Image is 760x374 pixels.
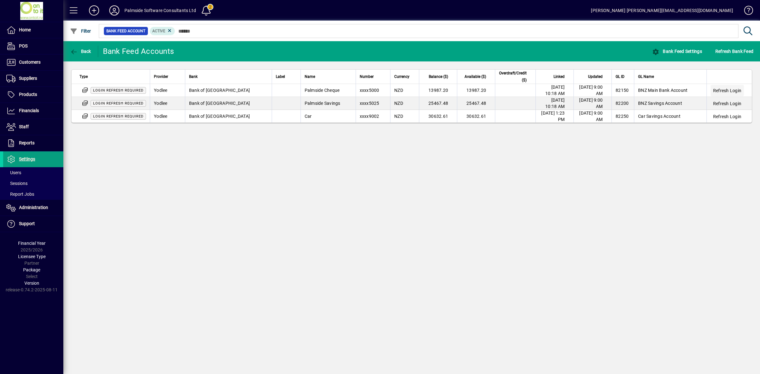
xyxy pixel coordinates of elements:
span: Refresh Bank Feed [715,46,753,56]
span: Staff [19,124,29,129]
span: Refresh Login [713,113,741,120]
span: Active [152,29,165,33]
span: Financials [19,108,39,113]
button: Filter [68,25,93,37]
div: Provider [154,73,181,80]
span: Suppliers [19,76,37,81]
span: Filter [70,29,91,34]
span: 82250 [616,114,629,119]
span: Balance ($) [429,73,448,80]
app-status-label: Multi-factor authentication (MFA) refresh required [91,113,146,118]
span: Provider [154,73,168,80]
span: Licensee Type [18,254,46,259]
button: Back [68,46,93,57]
span: Palmside Savings [305,101,340,106]
td: 13987.20 [419,84,457,97]
td: [DATE] 1:23 PM [535,110,573,123]
span: xxxx5000 [360,88,379,93]
div: Bank Feed Accounts [103,46,174,56]
span: Car [305,114,312,119]
span: Bank Feed Account [106,28,145,34]
div: Bank [189,73,268,80]
span: xxxx5025 [360,101,379,106]
a: Knowledge Base [739,1,752,22]
span: Products [19,92,37,97]
span: Available ($) [465,73,486,80]
div: Palmside Software Consultants Ltd [124,5,196,16]
span: Package [23,267,40,272]
span: Login refresh required [93,114,143,118]
span: NZD [394,88,403,93]
div: GL Name [638,73,703,80]
span: Currency [394,73,409,80]
a: Suppliers [3,71,63,86]
span: Settings [19,156,35,162]
a: Staff [3,119,63,135]
a: Products [3,87,63,103]
span: Login refresh required [93,101,143,105]
button: Profile [104,5,124,16]
td: [DATE] 9:00 AM [573,84,611,97]
span: GL ID [616,73,624,80]
div: Linked [540,73,570,80]
span: Customers [19,60,41,65]
span: Type [79,73,88,80]
td: 30632.61 [457,110,495,123]
td: [DATE] 10:18 AM [535,97,573,110]
a: Sessions [3,178,63,189]
span: Bank Feed Settings [652,49,702,54]
span: Yodlee [154,114,168,119]
span: Version [24,281,39,286]
span: Administration [19,205,48,210]
td: 13987.20 [457,84,495,97]
button: Add [84,5,104,16]
span: Palmside Cheque [305,88,340,93]
a: Customers [3,54,63,70]
span: Sessions [6,181,28,186]
span: BNZ Savings Account [638,101,682,106]
span: 82200 [616,101,629,106]
div: Name [305,73,352,80]
span: Bank of [GEOGRAPHIC_DATA] [189,114,250,119]
span: Linked [554,73,565,80]
app-page-header-button: Back [63,46,98,57]
a: Report Jobs [3,189,63,200]
div: Updated [578,73,608,80]
span: NZD [394,101,403,106]
app-status-label: Multi-factor authentication (MFA) refresh required [91,100,146,105]
a: Home [3,22,63,38]
span: Reports [19,140,35,145]
td: 25467.48 [419,97,457,110]
div: Type [79,73,146,80]
span: Bank of [GEOGRAPHIC_DATA] [189,101,250,106]
span: Support [19,221,35,226]
span: Overdraft/Credit ($) [499,70,527,84]
a: POS [3,38,63,54]
div: Currency [394,73,415,80]
span: Number [360,73,374,80]
td: 30632.61 [419,110,457,123]
button: Bank Feed Settings [650,46,704,57]
span: Label [276,73,285,80]
span: Bank [189,73,198,80]
span: Name [305,73,315,80]
div: [PERSON_NAME] [PERSON_NAME][EMAIL_ADDRESS][DOMAIN_NAME] [591,5,733,16]
div: Label [276,73,297,80]
span: Users [6,170,21,175]
span: Updated [588,73,603,80]
button: Refresh Bank Feed [714,46,755,57]
span: NZD [394,114,403,119]
span: Refresh Login [713,87,741,94]
span: Financial Year [18,241,46,246]
a: Financials [3,103,63,119]
td: [DATE] 9:00 AM [573,110,611,123]
button: Refresh Login [711,85,744,96]
span: Yodlee [154,88,168,93]
a: Users [3,167,63,178]
span: Yodlee [154,101,168,106]
button: Refresh Login [711,98,744,109]
span: GL Name [638,73,654,80]
span: Report Jobs [6,192,34,197]
td: 25467.48 [457,97,495,110]
span: POS [19,43,28,48]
